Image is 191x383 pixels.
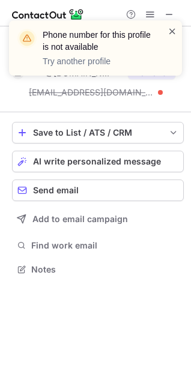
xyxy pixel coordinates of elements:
span: Add to email campaign [32,214,128,224]
button: AI write personalized message [12,151,184,172]
button: Find work email [12,237,184,254]
button: Send email [12,179,184,201]
span: Send email [33,185,79,195]
img: warning [17,29,37,48]
p: Try another profile [43,55,153,67]
span: AI write personalized message [33,157,161,166]
header: Phone number for this profile is not available [43,29,153,53]
div: Save to List / ATS / CRM [33,128,163,137]
span: Notes [31,264,179,275]
button: Add to email campaign [12,208,184,230]
button: Notes [12,261,184,278]
img: ContactOut v5.3.10 [12,7,84,22]
button: save-profile-one-click [12,122,184,143]
span: Find work email [31,240,179,251]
